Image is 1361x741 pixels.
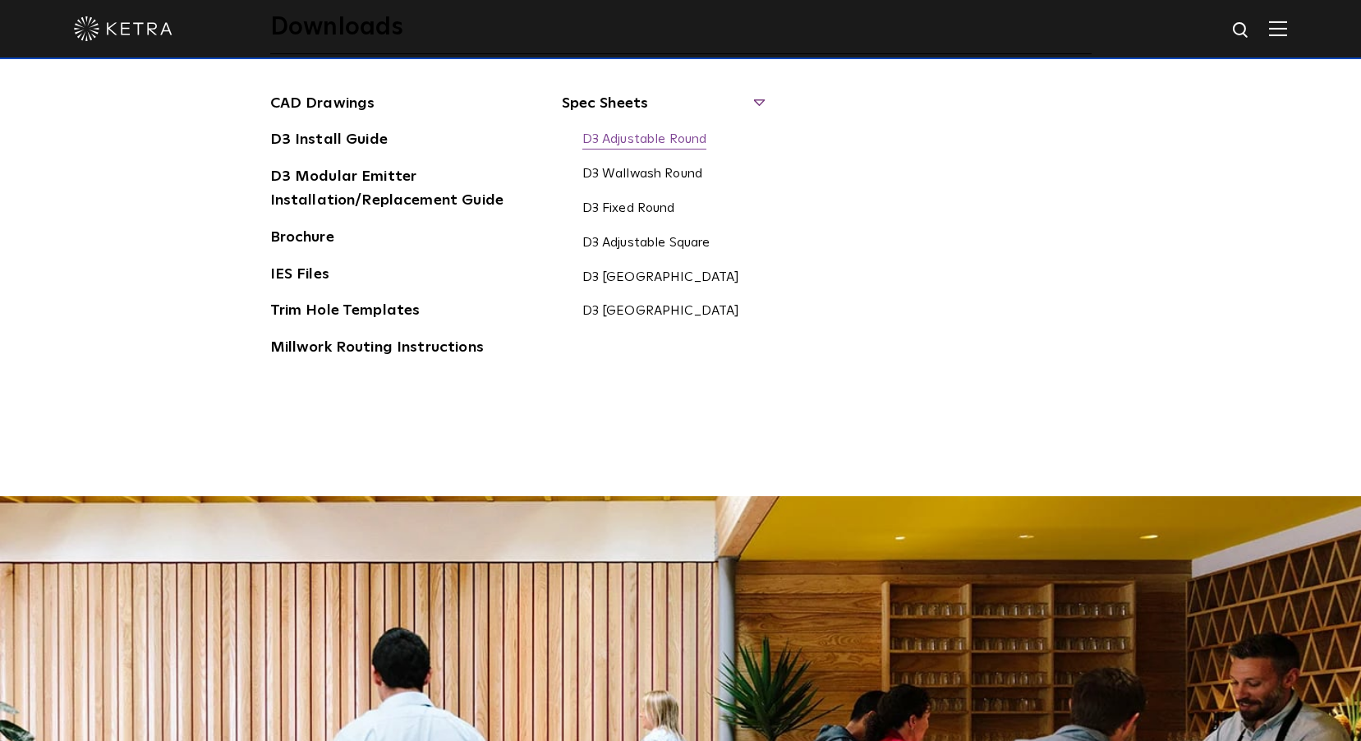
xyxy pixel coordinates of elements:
img: search icon [1231,21,1252,41]
span: Spec Sheets [562,92,763,128]
a: Millwork Routing Instructions [270,336,484,362]
a: Brochure [270,226,334,252]
a: D3 Wallwash Round [582,166,703,184]
a: D3 Install Guide [270,128,388,154]
a: D3 Adjustable Square [582,235,710,253]
a: D3 [GEOGRAPHIC_DATA] [582,303,740,321]
a: D3 [GEOGRAPHIC_DATA] [582,269,740,288]
img: ketra-logo-2019-white [74,16,172,41]
a: CAD Drawings [270,92,375,118]
a: Trim Hole Templates [270,299,421,325]
img: Hamburger%20Nav.svg [1269,21,1287,36]
a: D3 Adjustable Round [582,131,707,150]
a: D3 Fixed Round [582,200,675,219]
a: IES Files [270,263,329,289]
a: D3 Modular Emitter Installation/Replacement Guide [270,165,517,215]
